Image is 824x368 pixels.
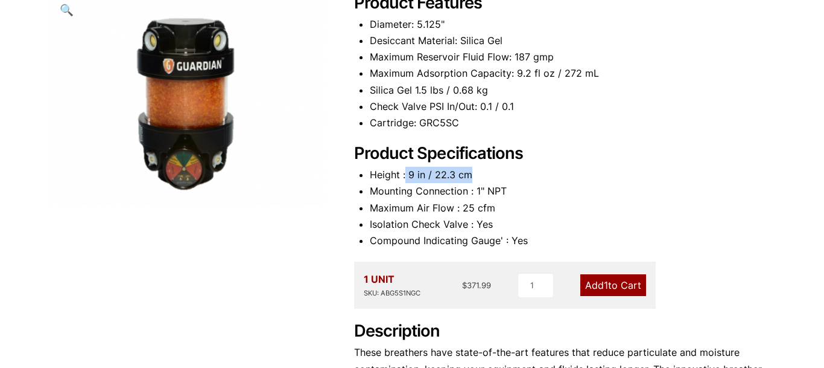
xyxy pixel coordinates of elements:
[370,65,774,82] li: Maximum Adsorption Capacity: 9.2 fl oz / 272 mL
[60,3,74,16] span: 🔍
[604,279,608,291] span: 1
[370,183,774,199] li: Mounting Connection : 1" NPT
[354,144,774,164] h2: Product Specifications
[370,49,774,65] li: Maximum Reservoir Fluid Flow: 187 gmp
[370,233,774,249] li: Compound Indicating Gauge' : Yes
[364,288,420,299] div: SKU: ABG5S1NGC
[370,98,774,115] li: Check Valve PSI In/Out: 0.1 / 0.1
[580,274,646,296] a: Add1to Cart
[364,271,420,299] div: 1 UNIT
[462,280,491,290] bdi: 371.99
[462,280,467,290] span: $
[370,167,774,183] li: Height : 9 in / 22.3 cm
[370,33,774,49] li: Desiccant Material: Silica Gel
[370,82,774,98] li: Silica Gel 1.5 lbs / 0.68 kg
[370,115,774,131] li: Cartridge: GRC5SC
[370,216,774,233] li: Isolation Check Valve : Yes
[370,200,774,216] li: Maximum Air Flow : 25 cfm
[354,321,774,341] h2: Description
[370,16,774,33] li: Diameter: 5.125"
